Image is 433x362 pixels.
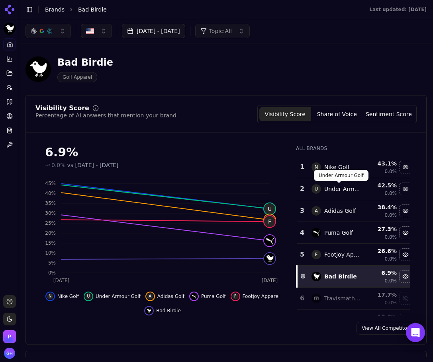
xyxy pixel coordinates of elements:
button: Hide bad birdie data [144,306,181,315]
span: Bad Birdie [156,308,181,314]
button: Current brand: Bad Birdie [3,22,16,35]
span: F [232,293,239,300]
tspan: 15% [45,240,56,246]
div: Adidas Golf [324,207,356,215]
span: A [264,214,275,226]
div: 17.7 % [368,291,397,299]
tr: 5FFootjoy Apparel26.6%0.0%Hide footjoy apparel data [297,244,412,266]
span: Topic: All [209,27,232,35]
img: Bad Birdie [25,56,51,82]
span: 0.0% [385,234,397,240]
tspan: 0% [48,270,56,276]
div: Travismathew [324,294,362,302]
button: Show travismathew data [399,292,412,305]
span: Nike Golf [57,293,79,300]
span: F [264,216,275,227]
button: Visibility Score [259,107,311,121]
span: 0.0% [385,278,397,284]
span: 0.0% [385,190,397,197]
img: puma golf [191,293,197,300]
a: Brands [45,6,65,13]
tspan: [DATE] [53,278,70,283]
img: puma golf [264,235,275,246]
button: Hide footjoy apparel data [399,248,412,261]
span: F [312,250,321,259]
span: Golf Apparel [57,72,97,82]
span: Puma Golf [201,293,226,300]
img: puma golf [312,228,321,237]
span: U [85,293,92,300]
span: 0.0% [385,300,397,306]
div: 2 [300,184,304,194]
span: Bad Birdie [78,6,107,14]
button: Open organization switcher [3,330,16,343]
tspan: 45% [45,181,56,186]
span: N [312,162,321,172]
nav: breadcrumb [45,6,353,14]
button: Hide puma golf data [189,292,226,301]
a: View All Competitors [357,322,417,335]
span: 0.0% [51,161,66,169]
div: Open Intercom Messenger [406,323,425,342]
tr: 1NNike Golf43.1%0.0%Hide nike golf data [297,156,412,178]
button: Hide adidas golf data [399,204,412,217]
tr: 8bad birdieBad Birdie6.9%0.0%Hide bad birdie data [297,266,412,288]
div: All Brands [296,145,410,152]
tr: 2UUnder Armour Golf42.5%0.0%Hide under armour golf data [297,178,412,200]
div: 5 [300,250,304,259]
span: U [264,203,275,214]
button: Share of Voice [311,107,363,121]
div: Last updated: [DATE] [369,6,427,13]
span: 0.0% [385,256,397,262]
span: Under Armour Golf [96,293,141,300]
tr: 13.0%Show peter millar data [297,309,412,331]
button: Hide under armour golf data [84,292,141,301]
div: 27.3 % [368,225,397,233]
div: Bad Birdie [324,272,357,280]
img: Perrill [3,330,16,343]
img: bad birdie [264,253,275,264]
div: 42.5 % [368,181,397,189]
div: 43.1 % [368,160,397,167]
div: Under Armour Golf [324,185,362,193]
tspan: 5% [48,260,56,266]
span: Adidas Golf [157,293,184,300]
button: Hide nike golf data [399,161,412,173]
img: travismathew [312,294,321,303]
span: U [312,184,321,194]
tspan: 30% [45,210,56,216]
span: vs [DATE] - [DATE] [67,161,119,169]
div: 3 [300,206,304,216]
span: A [312,206,321,216]
div: 4 [300,228,304,237]
button: Show peter millar data [399,314,412,327]
tr: 6travismathewTravismathew17.7%0.0%Show travismathew data [297,288,412,309]
div: Bad Birdie [57,56,113,69]
button: Hide bad birdie data [399,270,412,283]
button: Sentiment Score [363,107,415,121]
tspan: 20% [45,230,56,236]
span: 0.0% [385,168,397,175]
tspan: 35% [45,200,56,206]
button: Hide adidas golf data [145,292,184,301]
div: 6.9 % [368,269,397,277]
div: Nike Golf [324,163,349,171]
div: 6.9% [45,145,280,160]
span: N [47,293,53,300]
div: Percentage of AI answers that mention your brand [35,111,176,119]
button: Hide puma golf data [399,226,412,239]
div: 1 [300,162,304,172]
button: Hide footjoy apparel data [231,292,280,301]
span: 0.0% [385,212,397,218]
div: 26.6 % [368,247,397,255]
div: Puma Golf [324,229,353,237]
div: 8 [301,272,304,281]
tr: 4puma golfPuma Golf27.3%0.0%Hide puma golf data [297,222,412,244]
div: 6 [300,294,304,303]
tr: 3AAdidas Golf38.4%0.0%Hide adidas golf data [297,200,412,222]
div: 13.0 % [368,313,397,321]
div: 38.4 % [368,203,397,211]
button: Hide under armour golf data [399,183,412,195]
button: Hide nike golf data [45,292,79,301]
p: Under Armour Golf [319,172,364,179]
